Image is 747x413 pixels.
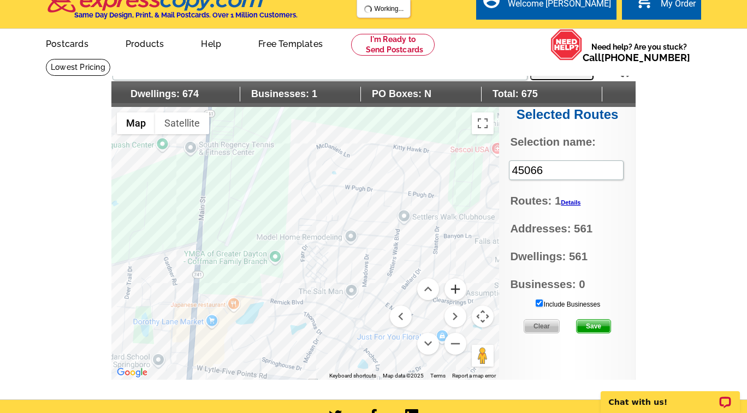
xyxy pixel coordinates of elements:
a: [PHONE_NUMBER] [601,52,690,63]
button: Map camera controls [472,306,494,327]
button: Move left [390,306,412,327]
span: PO Boxes: N [361,87,482,101]
button: Drag Pegman onto the map to open Street View [472,345,494,367]
span: Dwellings: 674 [120,87,240,101]
a: Postcards [28,30,106,56]
label: Include Businesses [535,298,600,309]
a: Free Templates [241,30,340,56]
span: Dwellings: 561 [510,248,624,265]
a: Report a map error [452,373,496,379]
span: Map data ©2025 [383,373,424,379]
img: loading... [364,5,372,14]
span: Businesses: 1 [240,87,361,101]
h2: Selected Routes [499,107,636,123]
a: Terms (opens in new tab) [430,373,446,379]
h4: Same Day Design, Print, & Mail Postcards. Over 1 Million Customers. [74,11,298,19]
button: Move up [417,278,439,300]
img: help [550,29,583,61]
label: Selection name: [510,134,595,151]
img: Google [114,366,150,380]
span: Addresses: 561 [510,220,624,237]
button: Show street map [117,112,155,134]
a: Help [183,30,239,56]
input: Include Businesses [536,300,543,307]
button: Move down [417,333,439,355]
a: Details [561,199,580,206]
button: Move right [444,306,466,327]
span: Need help? Are you stuck? [583,41,696,63]
button: Show satellite imagery [155,112,209,134]
button: Keyboard shortcuts [329,372,376,380]
span: Businesses: 0 [510,276,624,293]
span: Call [583,52,690,63]
span: Total: 675 [482,87,602,101]
button: Zoom out [444,333,466,355]
a: Open this area in Google Maps (opens a new window) [114,366,150,380]
span: Save [577,320,610,333]
span: Clear [524,320,559,333]
button: Toggle fullscreen view [472,112,494,134]
iframe: LiveChat chat widget [594,379,747,413]
span: Routes: 1 [510,193,624,210]
button: Zoom in [444,278,466,300]
a: Products [108,30,182,56]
